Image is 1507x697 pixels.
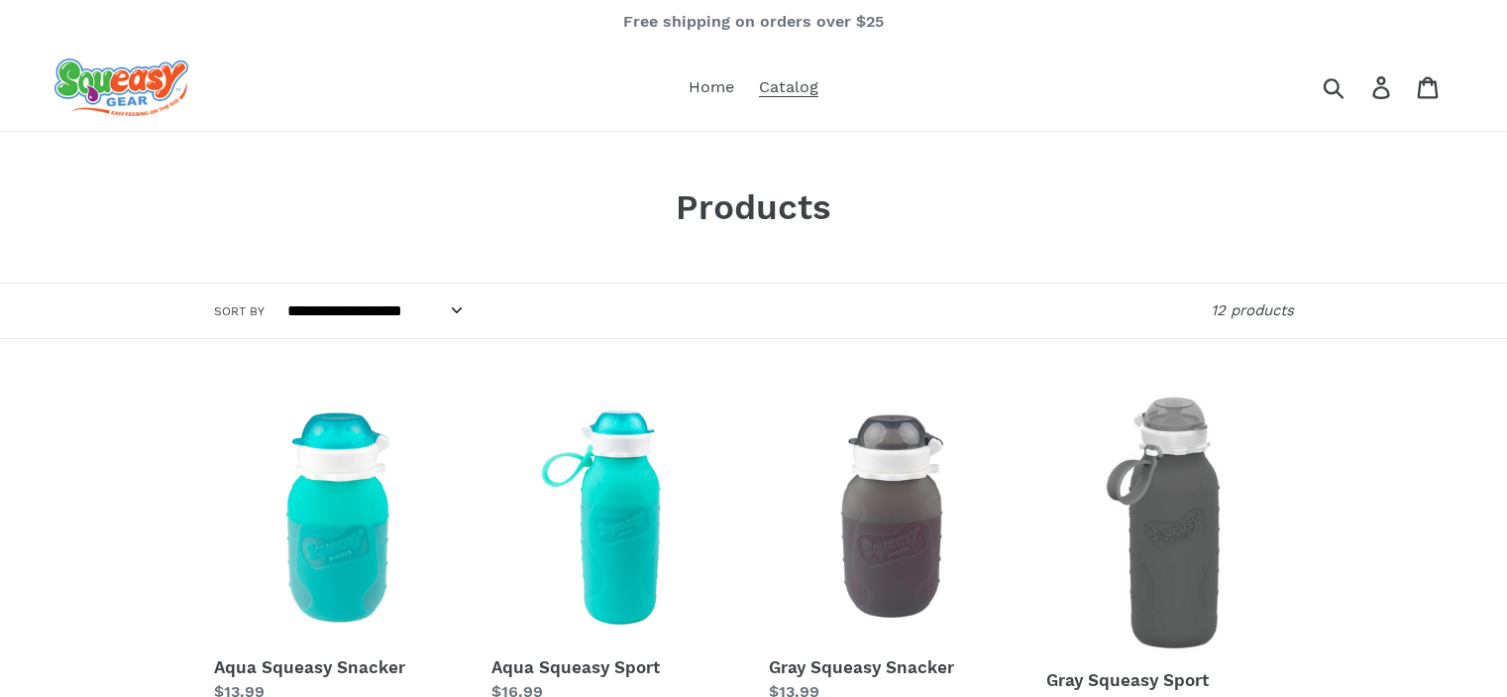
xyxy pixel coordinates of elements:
[689,77,734,97] span: Home
[749,72,828,102] a: Catalog
[679,72,744,102] a: Home
[759,77,818,97] span: Catalog
[214,302,265,320] label: Sort by
[676,186,831,228] span: Products
[1330,65,1384,109] input: Search
[1211,301,1294,319] span: 12 products
[54,58,188,116] img: squeasy gear snacker portable food pouch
